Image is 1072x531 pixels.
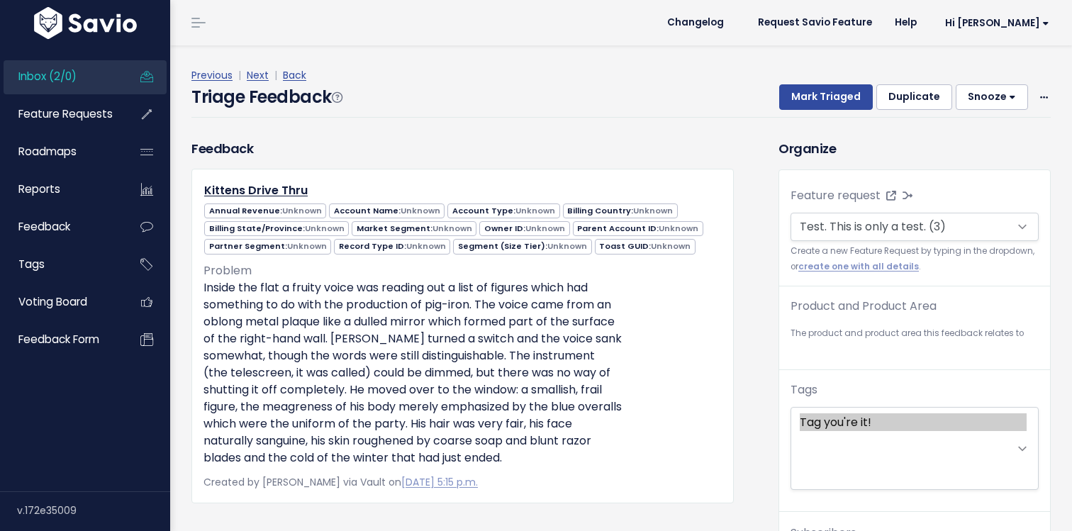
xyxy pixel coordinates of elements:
span: Parent Account ID: [573,221,703,236]
span: Feedback form [18,332,99,347]
label: Feature request [791,187,881,204]
a: create one with all details [798,261,919,272]
span: Hi [PERSON_NAME] [945,18,1049,28]
small: The product and product area this feedback relates to [791,326,1039,341]
span: Tags [18,257,45,272]
span: Inbox (2/0) [18,69,77,84]
a: Feedback [4,211,118,243]
span: Annual Revenue: [204,203,326,218]
a: Roadmaps [4,135,118,168]
span: Segment (Size Tier): [453,239,591,254]
span: Unknown [287,240,327,252]
a: Reports [4,173,118,206]
a: Next [247,68,269,82]
span: Unknown [406,240,446,252]
a: [DATE] 5:15 p.m. [401,475,478,489]
span: Created by [PERSON_NAME] via Vault on [203,475,478,489]
button: Snooze [956,84,1028,110]
p: Inside the flat a fruity voice was reading out a list of figures which had something to do with t... [203,279,722,466]
span: Changelog [667,18,724,28]
span: Voting Board [18,294,87,309]
h3: Feedback [191,139,253,158]
span: Unknown [515,205,555,216]
span: Toast GUID: [595,239,696,254]
a: Request Savio Feature [747,12,883,33]
span: Unknown [282,205,322,216]
span: | [272,68,280,82]
span: Unknown [633,205,673,216]
img: logo-white.9d6f32f41409.svg [30,7,140,39]
option: Tag you're it! [800,413,1027,431]
h3: Organize [778,139,1051,158]
span: Unknown [401,205,440,216]
span: | [235,68,244,82]
span: Unknown [525,223,565,234]
div: v.172e35009 [17,492,170,529]
a: Hi [PERSON_NAME] [928,12,1061,34]
a: Help [883,12,928,33]
span: Market Segment: [352,221,476,236]
span: Unknown [547,240,587,252]
label: Product and Product Area [791,298,937,315]
a: Previous [191,68,233,82]
span: Problem [203,262,252,279]
span: Feedback [18,219,70,234]
span: Feature Requests [18,106,113,121]
a: Voting Board [4,286,118,318]
span: Unknown [432,223,472,234]
span: Billing Country: [563,203,678,218]
button: Mark Triaged [779,84,873,110]
label: Tags [791,381,817,398]
a: Back [283,68,306,82]
a: Feedback form [4,323,118,356]
h4: Triage Feedback [191,84,342,110]
span: Partner Segment: [204,239,331,254]
button: Duplicate [876,84,952,110]
span: Account Type: [447,203,559,218]
span: Billing State/Province: [204,221,349,236]
a: Tags [4,248,118,281]
a: Feature Requests [4,98,118,130]
a: Kittens Drive Thru [204,182,308,199]
span: Roadmaps [18,144,77,159]
span: Unknown [651,240,691,252]
span: Unknown [305,223,345,234]
span: Account Name: [329,203,445,218]
span: Unknown [659,223,698,234]
a: Inbox (2/0) [4,60,118,93]
span: Reports [18,181,60,196]
span: Record Type ID: [334,239,450,254]
span: Owner ID: [479,221,569,236]
small: Create a new Feature Request by typing in the dropdown, or . [791,244,1039,274]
